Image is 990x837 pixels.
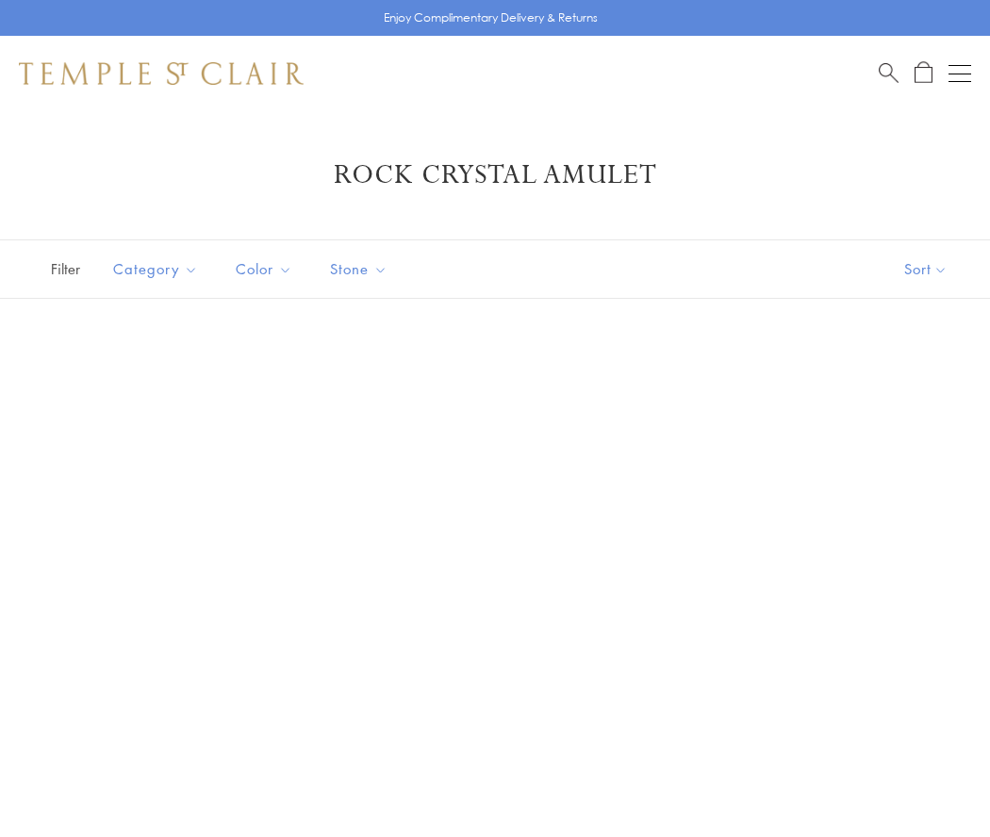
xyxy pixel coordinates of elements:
[226,257,306,281] span: Color
[19,62,304,85] img: Temple St. Clair
[862,240,990,298] button: Show sort by
[47,158,943,192] h1: Rock Crystal Amulet
[384,8,598,27] p: Enjoy Complimentary Delivery & Returns
[321,257,402,281] span: Stone
[915,61,932,85] a: Open Shopping Bag
[879,61,899,85] a: Search
[949,62,971,85] button: Open navigation
[99,248,212,290] button: Category
[104,257,212,281] span: Category
[316,248,402,290] button: Stone
[222,248,306,290] button: Color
